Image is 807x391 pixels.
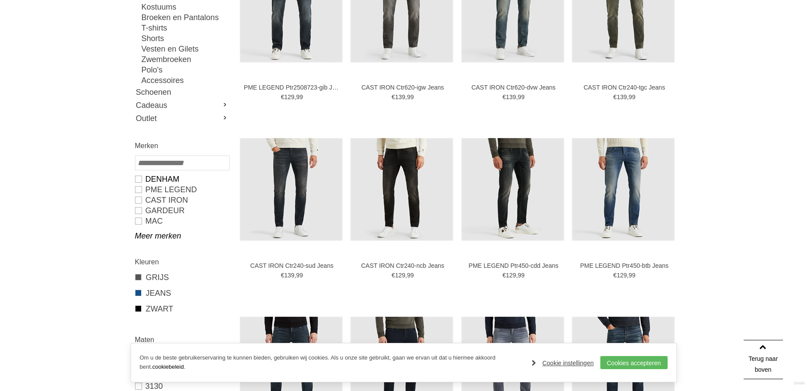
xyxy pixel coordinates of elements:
[407,93,414,100] span: 99
[135,216,229,226] a: MAC
[502,93,506,100] span: €
[506,93,516,100] span: 139
[350,138,453,241] img: CAST IRON Ctr240-ncb Jeans
[244,262,340,270] a: CAST IRON Ctr240-sud Jeans
[135,272,229,283] a: GRIJS
[629,93,636,100] span: 99
[576,262,672,270] a: PME LEGEND Ptr450-btb Jeans
[142,54,229,65] a: Zwembroeken
[135,174,229,184] a: DENHAM
[613,272,617,279] span: €
[142,2,229,12] a: Kostuums
[794,378,805,389] a: Divide
[142,33,229,44] a: Shorts
[142,75,229,86] a: Accessoires
[576,83,672,91] a: CAST IRON Ctr240-tgc Jeans
[142,12,229,23] a: Broeken en Pantalons
[617,272,627,279] span: 129
[391,93,395,100] span: €
[532,356,594,370] a: Cookie instellingen
[627,272,629,279] span: ,
[506,272,516,279] span: 129
[135,334,229,345] h2: Maten
[516,272,518,279] span: ,
[296,93,303,100] span: 99
[135,140,229,151] h2: Merken
[140,353,523,372] p: Om u de beste gebruikerservaring te kunnen bieden, gebruiken wij cookies. Als u onze site gebruik...
[135,195,229,205] a: CAST IRON
[355,83,451,91] a: CAST IRON Ctr620-igw Jeans
[135,231,229,241] a: Meer merken
[355,262,451,270] a: CAST IRON Ctr240-ncb Jeans
[142,65,229,75] a: Polo's
[135,86,229,99] a: Schoenen
[135,184,229,195] a: PME LEGEND
[296,272,303,279] span: 99
[284,93,294,100] span: 129
[135,303,229,315] a: ZWART
[142,23,229,33] a: T-shirts
[627,93,629,100] span: ,
[284,272,294,279] span: 139
[405,93,407,100] span: ,
[461,138,564,241] img: PME LEGEND Ptr450-cdd Jeans
[135,112,229,125] a: Outlet
[135,205,229,216] a: GARDEUR
[294,93,296,100] span: ,
[617,93,627,100] span: 139
[281,93,284,100] span: €
[629,272,636,279] span: 99
[294,272,296,279] span: ,
[518,93,525,100] span: 99
[516,93,518,100] span: ,
[391,272,395,279] span: €
[600,356,668,369] a: Cookies accepteren
[135,256,229,267] h2: Kleuren
[465,262,561,270] a: PME LEGEND Ptr450-cdd Jeans
[744,340,783,379] a: Terug naar boven
[465,83,561,91] a: CAST IRON Ctr620-dvw Jeans
[502,272,506,279] span: €
[240,138,343,241] img: CAST IRON Ctr240-sud Jeans
[135,287,229,299] a: JEANS
[395,93,405,100] span: 139
[613,93,617,100] span: €
[142,44,229,54] a: Vesten en Gilets
[518,272,525,279] span: 99
[244,83,340,91] a: PME LEGEND Ptr2508723-gib Jeans
[281,272,284,279] span: €
[135,99,229,112] a: Cadeaus
[572,138,675,241] img: PME LEGEND Ptr450-btb Jeans
[405,272,407,279] span: ,
[407,272,414,279] span: 99
[152,363,184,370] a: cookiebeleid
[395,272,405,279] span: 129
